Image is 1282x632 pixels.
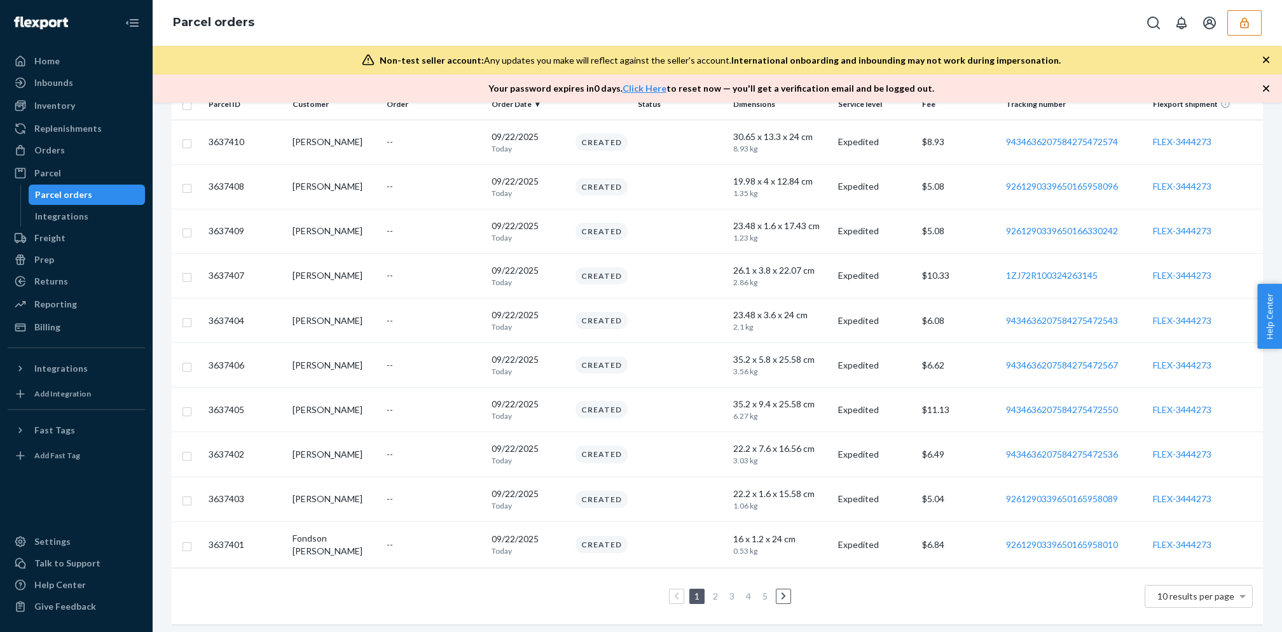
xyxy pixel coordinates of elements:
[710,591,720,601] a: Page 2
[1197,10,1222,36] button: Open account menu
[34,275,68,288] div: Returns
[733,232,790,243] p: 1.23 kg
[34,450,80,461] div: Add Fast Tag
[293,493,376,505] div: [PERSON_NAME]
[1006,225,1118,236] a: 9261290339650166330242
[34,99,75,112] div: Inventory
[8,51,145,71] a: Home
[922,448,996,461] p: $ 6.49
[163,4,265,41] ol: breadcrumbs
[1153,493,1211,504] a: FLEX-3444273
[1006,493,1118,504] a: 9261290339650165958089
[1257,284,1282,349] button: Help Center
[922,269,996,282] p: $ 10.33
[492,500,565,511] p: Today
[917,89,1001,120] th: Fee
[1006,449,1118,460] a: 9434636207584275472536
[492,545,565,556] p: Today
[1153,136,1211,147] a: FLEX-3444273
[733,442,828,455] div: 22.2 x 7.6 x 16.56 cm
[576,223,628,240] div: Created
[922,404,996,416] p: $ 11.13
[203,89,287,120] th: Parcel ID
[838,538,912,551] p: Expedited
[293,314,376,327] div: [PERSON_NAME]
[293,404,376,416] div: [PERSON_NAME]
[8,420,145,440] button: Fast Tags
[838,404,912,416] p: Expedited
[387,538,481,551] div: --
[34,600,96,613] div: Give Feedback
[623,83,666,94] a: Click Here
[733,277,790,288] p: 2.86 kg
[387,493,481,505] div: --
[733,398,828,411] div: 35.2 x 9.4 x 25.58 cm
[838,180,912,193] p: Expedited
[733,130,828,143] div: 30.65 x 13.3 x 24 cm
[209,359,282,372] p: 3637406
[8,73,145,93] a: Inbounds
[492,366,565,377] p: Today
[209,136,282,148] p: 3637410
[1001,89,1148,120] th: Tracking number
[34,122,102,135] div: Replenishments
[1006,270,1098,281] a: 1ZJ72R100324263145
[1153,360,1211,370] a: FLEX-3444273
[8,446,145,466] a: Add Fast Tag
[34,232,65,244] div: Freight
[8,596,145,617] button: Give Feedback
[34,253,54,266] div: Prep
[1153,539,1211,550] a: FLEX-3444273
[733,366,790,377] p: 3.56 kg
[8,553,145,573] a: Talk to Support
[209,225,282,237] p: 3637409
[293,532,376,558] div: Fondson [PERSON_NAME]
[838,493,912,505] p: Expedited
[833,89,917,120] th: Service level
[387,136,481,148] div: --
[838,225,912,237] p: Expedited
[8,294,145,314] a: Reporting
[34,388,91,399] div: Add Integration
[838,359,912,372] p: Expedited
[492,277,565,288] p: Today
[492,398,565,411] p: 09/22/2025
[492,533,565,545] p: 09/22/2025
[8,358,145,379] button: Integrations
[209,404,282,416] p: 3637405
[34,298,77,311] div: Reporting
[293,269,376,282] div: [PERSON_NAME]
[1153,404,1211,415] a: FLEX-3444273
[838,269,912,282] p: Expedited
[35,188,92,201] div: Parcel orders
[209,538,282,551] p: 3637401
[492,232,565,243] p: Today
[1169,10,1194,36] button: Open notifications
[838,314,912,327] p: Expedited
[387,404,481,416] div: --
[1153,449,1211,460] a: FLEX-3444273
[692,591,702,601] a: Page 1 is your current page
[492,411,565,421] p: Today
[34,76,73,89] div: Inbounds
[34,55,60,67] div: Home
[922,136,996,148] p: $ 8.93
[733,488,828,500] div: 22.2 x 1.6 x 15.58 cm
[728,89,833,120] th: Dimensions
[1006,181,1118,192] a: 9261290339650165958096
[209,314,282,327] p: 3637404
[1153,181,1211,192] a: FLEX-3444273
[492,321,565,332] p: Today
[492,353,565,366] p: 09/22/2025
[380,54,1061,67] div: Any updates you make will reflect against the seller's account.
[34,535,71,548] div: Settings
[209,180,282,193] p: 3637408
[576,401,628,418] div: Created
[576,446,628,463] div: Created
[733,455,790,466] p: 3.03 kg
[922,493,996,505] p: $ 5.04
[1153,315,1211,326] a: FLEX-3444273
[1006,136,1118,147] a: 9434636207584275472574
[8,249,145,270] a: Prep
